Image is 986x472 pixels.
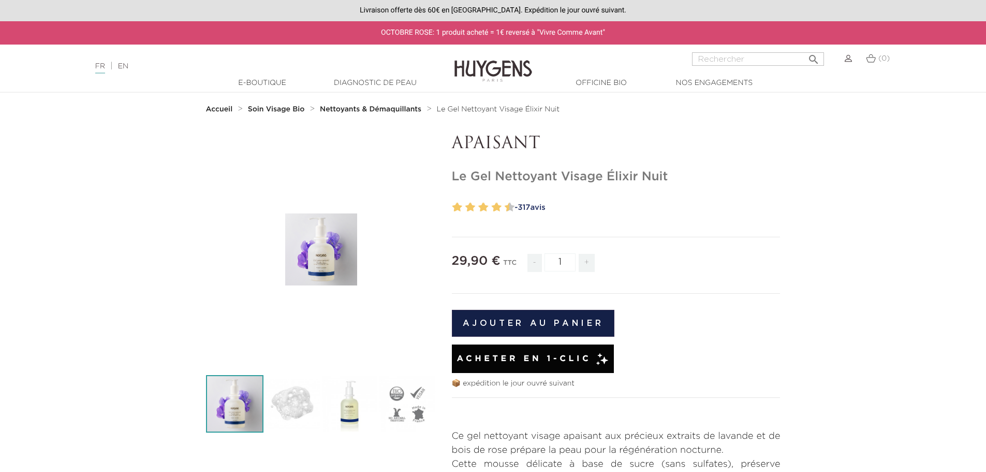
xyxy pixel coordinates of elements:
[320,105,424,113] a: Nettoyants & Démaquillants
[95,63,105,74] a: FR
[494,200,502,215] label: 8
[248,105,307,113] a: Soin Visage Bio
[663,78,766,89] a: Nos engagements
[452,255,501,267] span: 29,90 €
[804,49,823,63] button: 
[452,310,615,337] button: Ajouter au panier
[518,204,530,211] span: 317
[476,200,480,215] label: 5
[489,200,493,215] label: 7
[579,254,595,272] span: +
[452,134,781,154] p: APAISANT
[323,78,427,89] a: Diagnostic de peau
[507,200,514,215] label: 10
[807,50,820,63] i: 
[692,52,824,66] input: Rechercher
[454,200,462,215] label: 2
[206,375,263,433] img: Le Gel nettoyant visage élixir nuit
[550,78,653,89] a: Officine Bio
[450,200,454,215] label: 1
[511,200,781,216] a: -317avis
[206,106,233,113] strong: Accueil
[452,378,781,389] p: 📦 expédition le jour ouvré suivant
[437,106,560,113] span: Le Gel Nettoyant Visage Élixir Nuit
[503,252,517,280] div: TTC
[467,200,475,215] label: 4
[118,63,128,70] a: EN
[248,106,305,113] strong: Soin Visage Bio
[463,200,467,215] label: 3
[454,44,532,83] img: Huygens
[320,106,421,113] strong: Nettoyants & Démaquillants
[206,105,235,113] a: Accueil
[452,169,781,184] h1: Le Gel Nettoyant Visage Élixir Nuit
[437,105,560,113] a: Le Gel Nettoyant Visage Élixir Nuit
[544,253,576,271] input: Quantité
[878,55,890,62] span: (0)
[90,60,403,73] div: |
[481,200,489,215] label: 6
[211,78,314,89] a: E-Boutique
[527,254,542,272] span: -
[503,200,506,215] label: 9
